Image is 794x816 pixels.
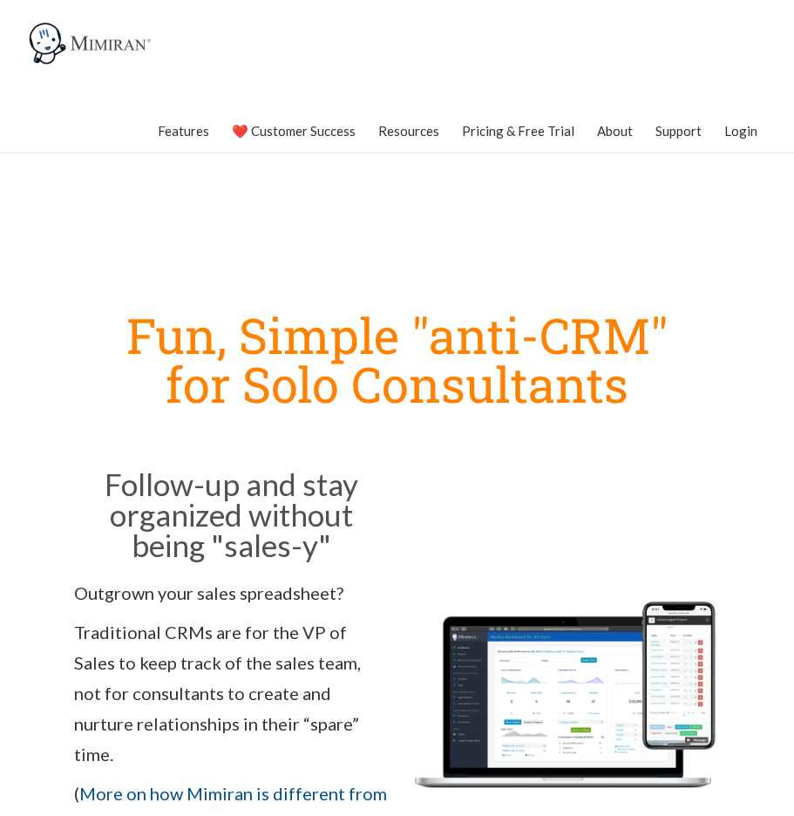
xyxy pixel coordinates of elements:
[655,109,702,153] a: Support
[462,109,574,153] a: Pricing & Free Trial
[74,578,389,609] p: Outgrown your sales spreadsheet?
[74,617,389,770] p: Traditional CRMs are for the VP of Sales to keep track of the sales team, not for consultants to ...
[232,109,356,153] a: ❤️ Customer Success
[65,310,729,408] h1: Fun, Simple "anti-CRM" for Solo Consultants
[26,22,157,65] img: Mimiran CRM
[74,469,389,561] h2: Follow-up and stay organized without being "sales-y"
[597,109,633,153] a: About
[158,109,209,153] a: Features
[724,109,757,153] a: Login
[378,109,439,153] a: Resources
